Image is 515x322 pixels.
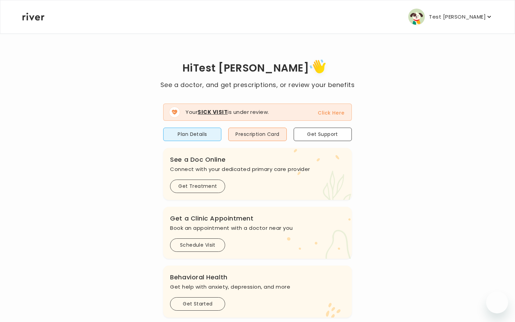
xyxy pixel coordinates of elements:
[170,164,345,174] p: Connect with your dedicated primary care provider
[160,57,355,80] h1: Hi Test [PERSON_NAME]
[170,223,345,233] p: Book an appointment with a doctor near you
[170,272,345,282] h3: Behavioral Health
[408,9,425,25] img: user avatar
[429,12,486,22] p: Test [PERSON_NAME]
[170,297,225,311] button: Get Started
[198,108,228,116] strong: Sick Visit
[318,109,344,117] button: Click Here
[160,80,355,90] p: See a doctor, and get prescriptions, or review your benefits
[486,291,508,313] iframe: Button to launch messaging window
[163,128,221,141] button: Plan Details
[170,155,345,164] h3: See a Doc Online
[170,214,345,223] h3: Get a Clinic Appointment
[408,9,493,25] button: user avatarTest [PERSON_NAME]
[170,282,345,292] p: Get help with anxiety, depression, and more
[170,180,225,193] button: Get Treatment
[186,108,269,116] p: Your is under review.
[228,128,286,141] button: Prescription Card
[170,238,225,252] button: Schedule Visit
[294,128,352,141] button: Get Support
